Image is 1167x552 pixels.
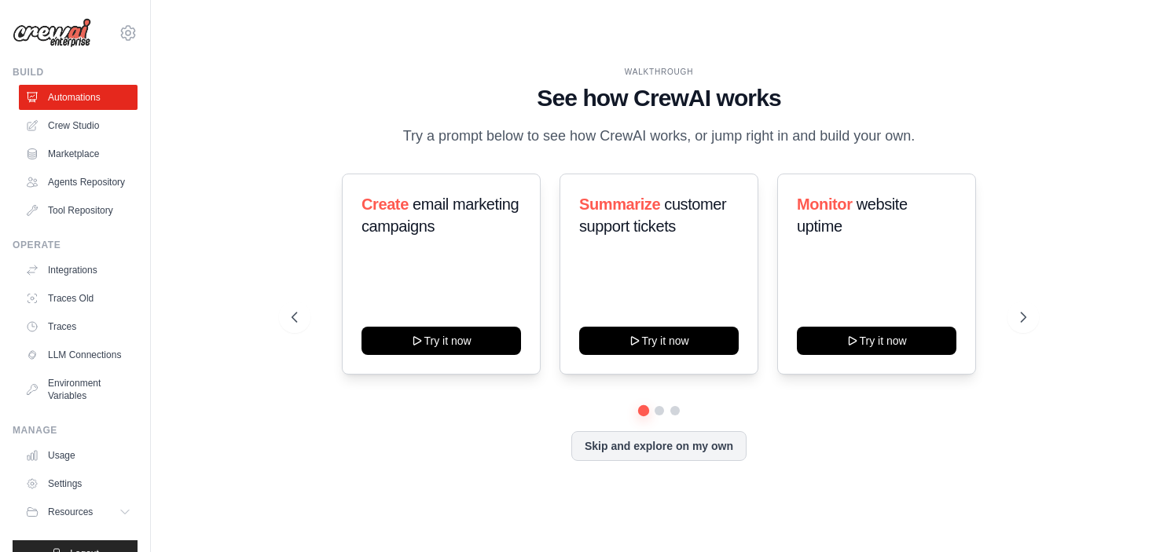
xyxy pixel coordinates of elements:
[579,196,660,213] span: Summarize
[361,196,409,213] span: Create
[19,170,138,195] a: Agents Repository
[19,499,138,525] button: Resources
[19,258,138,283] a: Integrations
[797,196,853,213] span: Monitor
[19,198,138,223] a: Tool Repository
[13,239,138,251] div: Operate
[797,196,908,235] span: website uptime
[361,196,519,235] span: email marketing campaigns
[48,506,93,518] span: Resources
[13,66,138,79] div: Build
[19,314,138,339] a: Traces
[579,196,726,235] span: customer support tickets
[395,125,923,148] p: Try a prompt below to see how CrewAI works, or jump right in and build your own.
[19,141,138,166] a: Marketplace
[19,443,138,468] a: Usage
[797,327,956,355] button: Try it now
[13,18,91,48] img: Logo
[571,431,747,461] button: Skip and explore on my own
[292,84,1026,112] h1: See how CrewAI works
[19,471,138,496] a: Settings
[19,113,138,138] a: Crew Studio
[19,286,138,311] a: Traces Old
[19,85,138,110] a: Automations
[13,424,138,437] div: Manage
[19,342,138,367] a: LLM Connections
[579,327,739,355] button: Try it now
[292,66,1026,78] div: WALKTHROUGH
[361,327,521,355] button: Try it now
[19,371,138,408] a: Environment Variables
